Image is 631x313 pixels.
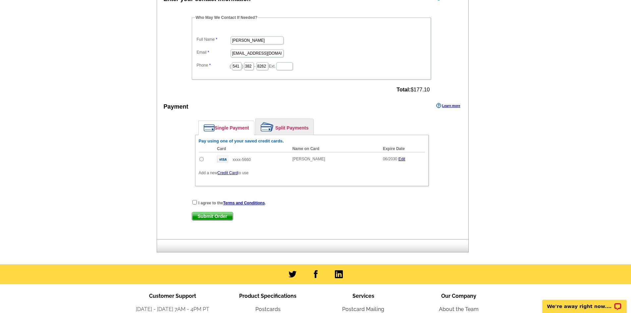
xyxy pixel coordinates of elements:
[342,306,384,312] a: Postcard Mailing
[289,145,380,152] th: Name on Card
[233,157,251,162] span: xxxx-5660
[199,170,425,176] p: Add a new to use
[199,121,254,135] a: Single Payment
[214,145,289,152] th: Card
[383,157,397,161] span: 06/2030
[192,212,233,220] span: Submit Order
[398,157,405,161] a: Edit
[197,62,230,68] label: Phone
[439,306,479,312] a: About the Team
[195,61,428,71] dd: ( ) - Ext.
[239,293,296,299] span: Product Specifications
[436,103,460,108] a: Learn more
[197,36,230,42] label: Full Name
[217,171,237,175] a: Credit Card
[396,87,430,93] span: $177.10
[538,292,631,313] iframe: LiveChat chat widget
[352,293,374,299] span: Services
[197,49,230,55] label: Email
[204,124,215,131] img: single-payment.png
[292,157,325,161] span: [PERSON_NAME]
[255,306,281,312] a: Postcards
[396,87,410,92] strong: Total:
[380,145,425,152] th: Expire Date
[223,201,265,205] a: Terms and Conditions
[164,102,188,111] div: Payment
[256,119,313,135] a: Split Payments
[217,156,228,163] img: visa.gif
[195,15,258,21] legend: Who May We Contact If Needed?
[261,122,274,131] img: split-payment.png
[441,293,476,299] span: Our Company
[149,293,196,299] span: Customer Support
[198,201,266,205] strong: I agree to the .
[199,138,425,144] h6: Pay using one of your saved credit cards.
